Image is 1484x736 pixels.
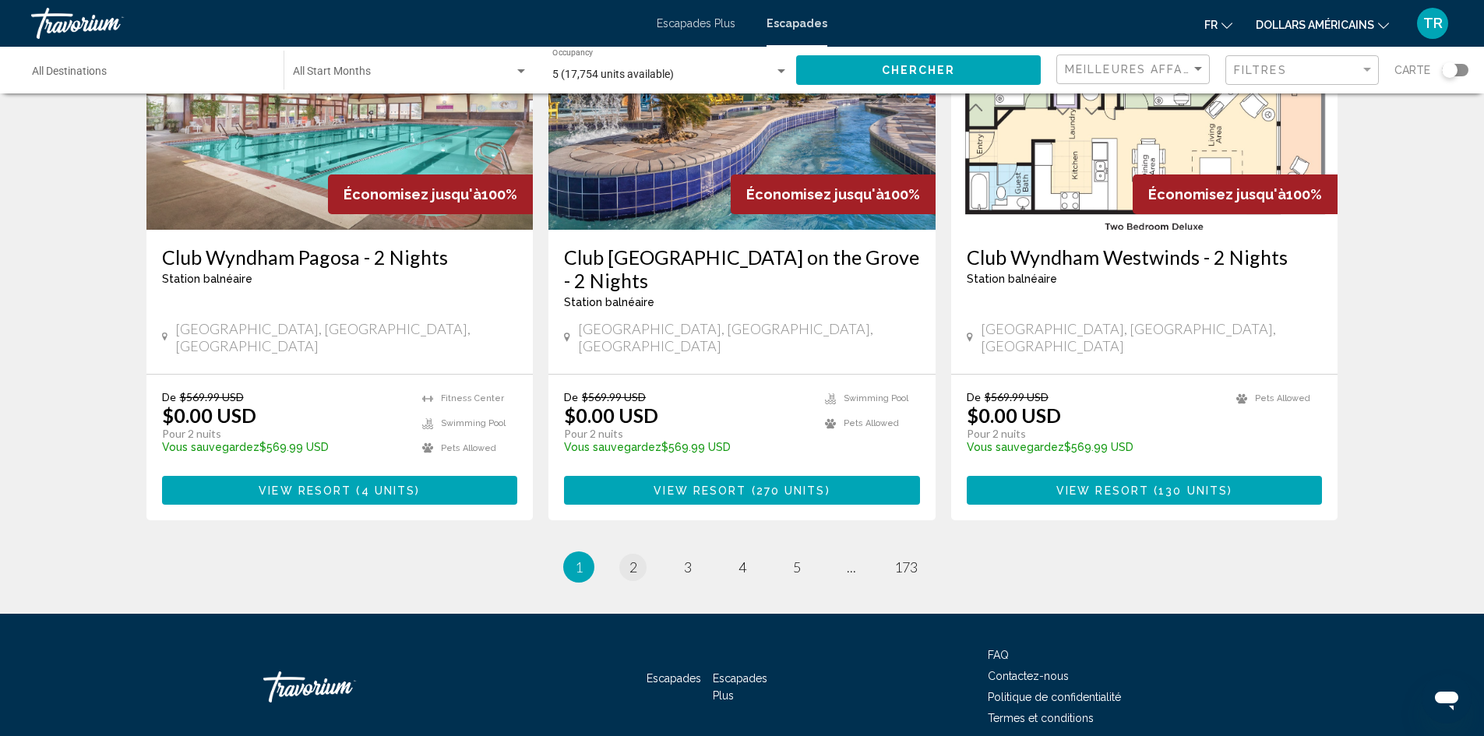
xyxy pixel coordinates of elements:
p: Pour 2 nuits [564,427,809,441]
span: View Resort [259,484,351,497]
span: Économisez jusqu'à [746,186,884,202]
span: 173 [894,558,918,576]
span: Station balnéaire [162,273,252,285]
span: Pets Allowed [844,418,899,428]
p: $0.00 USD [564,403,658,427]
button: View Resort(4 units) [162,476,518,505]
span: Fitness Center [441,393,504,403]
span: View Resort [1056,484,1149,497]
button: Menu utilisateur [1412,7,1453,40]
span: $569.99 USD [180,390,244,403]
span: Swimming Pool [441,418,506,428]
span: 130 units [1158,484,1228,497]
span: 3 [684,558,692,576]
p: $0.00 USD [162,403,256,427]
span: ... [847,558,856,576]
span: Économisez jusqu'à [344,186,481,202]
span: De [564,390,578,403]
span: 4 [738,558,746,576]
a: Politique de confidentialité [988,691,1121,703]
span: 270 units [756,484,826,497]
a: FAQ [988,649,1009,661]
font: dollars américains [1256,19,1374,31]
button: Chercher [796,55,1041,84]
a: Escapades [647,672,701,685]
span: $569.99 USD [582,390,646,403]
span: 1 [575,558,583,576]
p: $569.99 USD [564,441,809,453]
p: Pour 2 nuits [162,427,407,441]
button: Changer de devise [1256,13,1389,36]
span: Vous sauvegardez [564,441,661,453]
span: 5 (17,754 units available) [552,68,674,80]
span: 5 [793,558,801,576]
span: $569.99 USD [985,390,1049,403]
a: Club Wyndham Pagosa - 2 Nights [162,245,518,269]
span: Swimming Pool [844,393,908,403]
span: [GEOGRAPHIC_DATA], [GEOGRAPHIC_DATA], [GEOGRAPHIC_DATA] [578,320,920,354]
span: Carte [1394,59,1430,81]
font: fr [1204,19,1218,31]
span: View Resort [654,484,746,497]
p: Pour 2 nuits [967,427,1221,441]
button: Filter [1225,55,1379,86]
a: Contactez-nous [988,670,1069,682]
span: 4 units [361,484,416,497]
p: $0.00 USD [967,403,1061,427]
span: Chercher [882,65,956,77]
mat-select: Sort by [1065,63,1205,76]
span: ( ) [746,484,830,497]
button: View Resort(130 units) [967,476,1323,505]
span: ( ) [351,484,420,497]
a: Club [GEOGRAPHIC_DATA] on the Grove - 2 Nights [564,245,920,292]
div: 100% [328,174,533,214]
p: $569.99 USD [967,441,1221,453]
span: Vous sauvegardez [162,441,259,453]
span: [GEOGRAPHIC_DATA], [GEOGRAPHIC_DATA], [GEOGRAPHIC_DATA] [175,320,517,354]
span: Pets Allowed [441,443,496,453]
span: Vous sauvegardez [967,441,1064,453]
span: Meilleures affaires [1065,63,1212,76]
iframe: Bouton de lancement de la fenêtre de messagerie [1422,674,1472,724]
button: View Resort(270 units) [564,476,920,505]
a: Club Wyndham Westwinds - 2 Nights [967,245,1323,269]
button: Changer de langue [1204,13,1232,36]
a: Escapades Plus [657,17,735,30]
div: 100% [731,174,936,214]
a: Escapades Plus [713,672,767,702]
span: Économisez jusqu'à [1148,186,1286,202]
a: Travorium [263,664,419,710]
p: $569.99 USD [162,441,407,453]
span: Station balnéaire [564,296,654,308]
a: Escapades [767,17,827,30]
font: TR [1423,15,1443,31]
span: De [162,390,176,403]
span: Station balnéaire [967,273,1057,285]
a: Travorium [31,8,641,39]
span: [GEOGRAPHIC_DATA], [GEOGRAPHIC_DATA], [GEOGRAPHIC_DATA] [981,320,1323,354]
span: ( ) [1149,484,1232,497]
span: 2 [629,558,637,576]
div: 100% [1133,174,1338,214]
span: Pets Allowed [1255,393,1310,403]
a: Termes et conditions [988,712,1094,724]
span: Filtres [1234,64,1287,76]
span: De [967,390,981,403]
ul: Pagination [146,551,1338,583]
